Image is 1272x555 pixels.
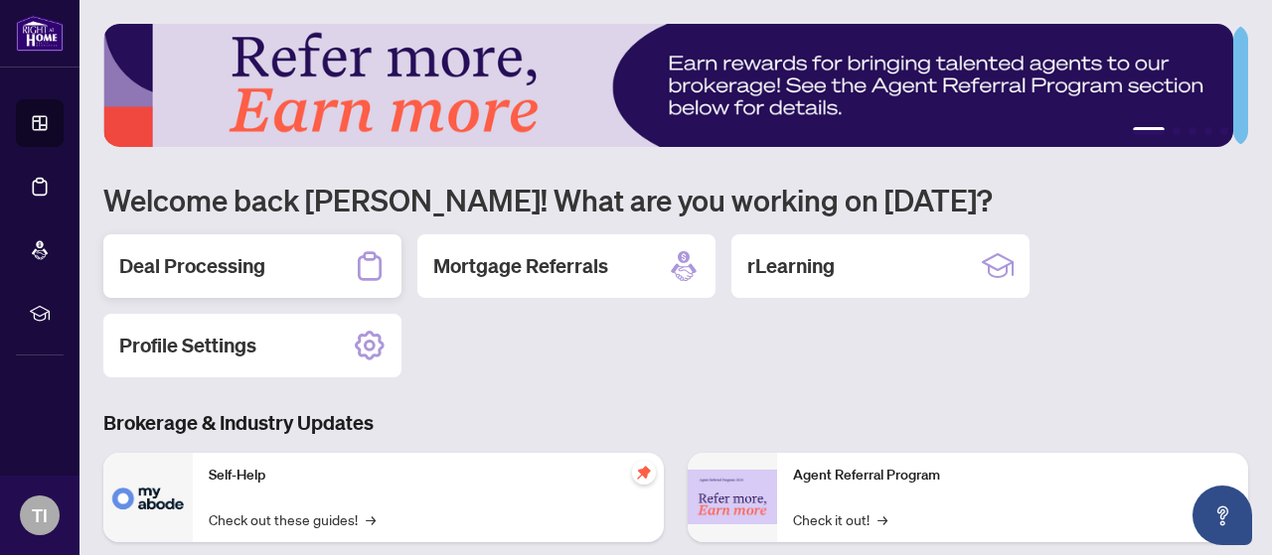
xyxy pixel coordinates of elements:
[103,24,1233,147] img: Slide 0
[209,508,376,530] a: Check out these guides!→
[877,508,887,530] span: →
[793,508,887,530] a: Check it out!→
[1220,127,1228,135] button: 5
[1133,127,1165,135] button: 1
[1204,127,1212,135] button: 4
[103,409,1248,437] h3: Brokerage & Industry Updates
[32,501,48,529] span: TI
[16,15,64,52] img: logo
[209,465,648,486] p: Self-Help
[433,252,608,280] h2: Mortgage Referrals
[366,508,376,530] span: →
[119,252,265,280] h2: Deal Processing
[1189,127,1196,135] button: 3
[1192,486,1252,545] button: Open asap
[119,332,256,359] h2: Profile Settings
[103,181,1248,218] h1: Welcome back [PERSON_NAME]! What are you working on [DATE]?
[747,252,835,280] h2: rLearning
[632,461,656,485] span: pushpin
[1173,127,1181,135] button: 2
[103,453,193,542] img: Self-Help
[688,470,777,524] img: Agent Referral Program
[793,465,1232,486] p: Agent Referral Program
